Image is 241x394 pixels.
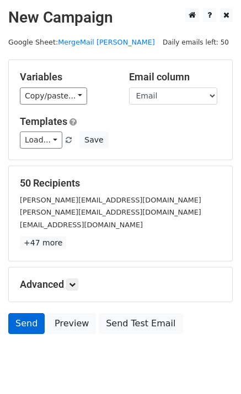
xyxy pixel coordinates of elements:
a: Load... [20,132,62,149]
a: Templates [20,116,67,127]
h5: Variables [20,71,113,83]
h5: 50 Recipients [20,177,221,189]
h2: New Campaign [8,8,233,27]
button: Save [79,132,108,149]
small: Google Sheet: [8,38,155,46]
iframe: Chat Widget [186,341,241,394]
small: [PERSON_NAME][EMAIL_ADDRESS][DOMAIN_NAME] [20,208,201,216]
h5: Email column [129,71,222,83]
h5: Advanced [20,278,221,291]
a: Copy/paste... [20,87,87,105]
small: [EMAIL_ADDRESS][DOMAIN_NAME] [20,221,143,229]
small: [PERSON_NAME][EMAIL_ADDRESS][DOMAIN_NAME] [20,196,201,204]
a: Send Test Email [99,313,183,334]
a: Send [8,313,45,334]
a: MergeMail [PERSON_NAME] [58,38,155,46]
span: Daily emails left: 50 [159,36,233,48]
a: Preview [47,313,96,334]
a: Daily emails left: 50 [159,38,233,46]
a: +47 more [20,236,66,250]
